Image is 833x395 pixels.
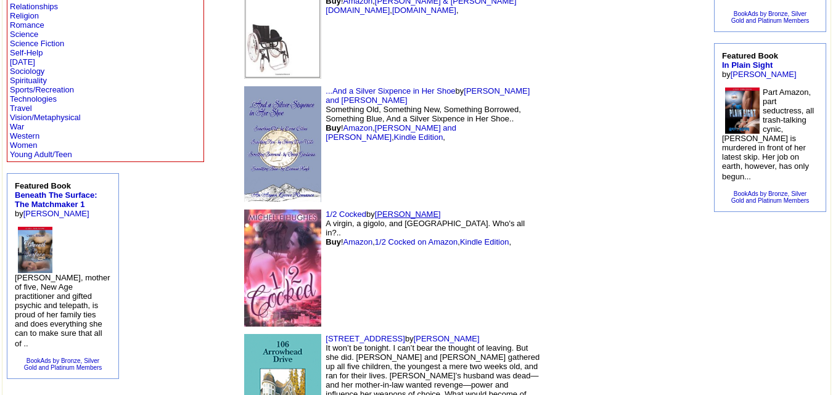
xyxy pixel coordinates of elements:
[722,51,797,79] font: by
[244,86,321,202] img: 66907.jpg
[15,273,110,348] font: [PERSON_NAME], mother of five, New Age practitioner and gifted psychic and telepath, is proud of ...
[23,209,89,218] a: [PERSON_NAME]
[613,148,617,151] img: shim.gif
[10,11,39,20] a: Religion
[244,210,321,327] img: 70644.jpg
[10,67,44,76] a: Sociology
[10,48,43,57] a: Self-Help
[326,86,530,142] font: by Something Old, Something New, Something Borrowed, Something Blue, And a Silver Sixpence in Her...
[460,237,509,246] a: Kindle Edition
[414,334,480,343] a: [PERSON_NAME]
[326,210,525,246] font: by A virgin, a gigolo, and [GEOGRAPHIC_DATA]. Who's all in?.. ! , , ,
[10,104,32,113] a: Travel
[10,150,72,159] a: Young Adult/Teen
[343,123,373,132] a: Amazon
[15,181,97,218] font: by
[326,123,341,132] b: Buy
[326,237,341,246] b: Buy
[10,30,38,39] a: Science
[10,39,64,48] a: Science Fiction
[24,357,102,371] a: BookAds by Bronze, SilverGold and Platinum Members
[326,86,530,105] a: [PERSON_NAME] and [PERSON_NAME]
[10,57,35,67] a: [DATE]
[731,10,810,24] a: BookAds by Bronze, SilverGold and Platinum Members
[375,237,458,246] a: 1/2 Cocked on Amazon
[552,231,602,305] img: shim.gif
[326,86,455,96] a: ...And a Silver Sixpence in Her Shoe
[394,132,443,142] a: Kindle Edition
[15,181,97,209] b: Featured Book
[722,60,773,70] a: In Plain Sight
[392,6,456,15] a: [DOMAIN_NAME]
[10,140,38,150] a: Women
[326,210,366,219] a: 1/2 Cocked
[10,113,81,122] a: Vision/Metaphysical
[10,76,47,85] a: Spirituality
[613,18,617,22] img: shim.gif
[10,20,44,30] a: Romance
[552,107,602,181] img: shim.gif
[10,85,74,94] a: Sports/Recreation
[722,88,814,181] font: Part Amazon, part seductress, all trash-talking cynic, [PERSON_NAME] is murdered in front of her ...
[326,334,405,343] a: [STREET_ADDRESS]
[731,190,810,204] a: BookAds by Bronze, SilverGold and Platinum Members
[326,123,456,142] a: [PERSON_NAME] and [PERSON_NAME]
[10,131,39,140] a: Western
[722,51,778,70] b: Featured Book
[15,190,97,209] a: Beneath The Surface: The Matchmaker 1
[613,272,617,275] img: shim.gif
[375,210,441,219] a: [PERSON_NAME]
[10,2,58,11] a: Relationships
[18,227,52,273] img: 14989.jpg
[725,88,760,134] img: 17498.jpg
[343,237,373,246] a: Amazon
[10,122,24,131] a: War
[731,70,797,79] a: [PERSON_NAME]
[10,94,57,104] a: Technologies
